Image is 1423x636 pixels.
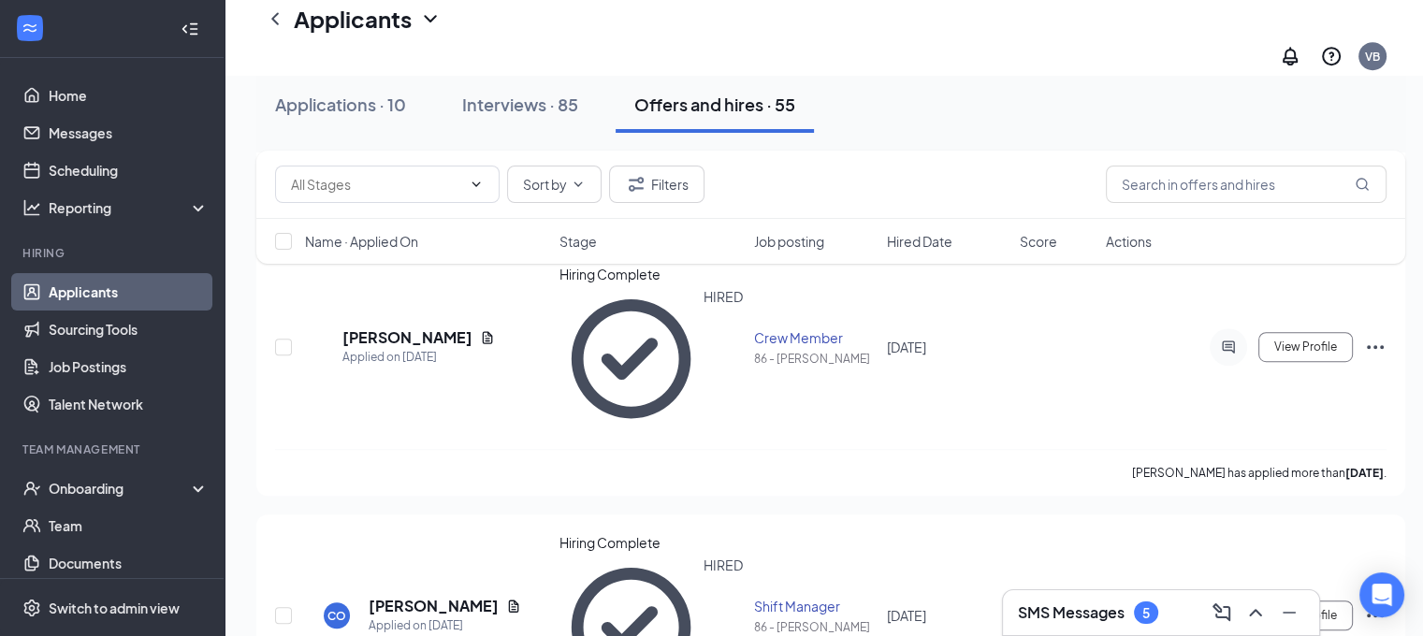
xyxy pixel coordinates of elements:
svg: ComposeMessage [1211,601,1233,624]
button: ChevronUp [1241,598,1271,628]
span: Sort by [523,178,567,191]
div: Shift Manager [754,597,876,615]
span: Actions [1106,232,1152,251]
svg: QuestionInfo [1320,45,1343,67]
svg: ChevronDown [469,177,484,192]
span: [DATE] [887,607,926,624]
svg: Analysis [22,198,41,217]
div: Applied on [DATE] [369,616,521,635]
div: HIRED [704,287,743,430]
span: Name · Applied On [305,232,418,251]
button: View Profile [1258,332,1353,362]
div: Open Intercom Messenger [1359,572,1404,617]
svg: Document [506,599,521,614]
span: [DATE] [887,339,926,355]
button: Sort byChevronDown [507,166,602,203]
div: 86 - [PERSON_NAME] [754,619,876,635]
div: VB [1365,49,1380,65]
input: Search in offers and hires [1106,166,1387,203]
a: Messages [49,114,209,152]
div: Crew Member [754,328,876,347]
h5: [PERSON_NAME] [342,327,472,348]
button: Filter Filters [609,166,704,203]
div: Applications · 10 [275,93,406,116]
svg: Ellipses [1364,336,1387,358]
svg: WorkstreamLogo [21,19,39,37]
svg: Filter [625,173,647,195]
svg: Minimize [1278,601,1300,624]
b: [DATE] [1345,466,1384,480]
button: ComposeMessage [1207,598,1237,628]
div: 5 [1142,605,1150,621]
div: Team Management [22,441,205,457]
div: 86 - [PERSON_NAME] [754,351,876,367]
div: Switch to admin view [49,599,180,617]
a: Sourcing Tools [49,311,209,348]
div: CO [327,608,346,624]
h5: [PERSON_NAME] [369,596,499,616]
svg: Notifications [1279,45,1301,67]
div: Onboarding [49,479,193,498]
span: Stage [559,232,597,251]
svg: ChevronDown [419,7,442,30]
span: View Profile [1274,340,1337,354]
a: Team [49,507,209,544]
svg: CheckmarkCircle [559,287,703,430]
svg: ChevronUp [1244,601,1267,624]
div: Hiring [22,245,205,261]
span: Score [1020,232,1057,251]
div: Applied on [DATE] [342,348,495,367]
div: Reporting [49,198,210,217]
a: Home [49,77,209,114]
span: Job posting [754,232,824,251]
span: Hired Date [887,232,952,251]
svg: UserCheck [22,479,41,498]
h3: SMS Messages [1018,602,1125,623]
div: Offers and hires · 55 [634,93,795,116]
a: Documents [49,544,209,582]
div: Interviews · 85 [462,93,578,116]
svg: Document [480,330,495,345]
h1: Applicants [294,3,412,35]
svg: Settings [22,599,41,617]
button: Minimize [1274,598,1304,628]
a: Scheduling [49,152,209,189]
svg: Collapse [181,20,199,38]
p: [PERSON_NAME] has applied more than . [1132,465,1387,481]
a: Job Postings [49,348,209,385]
a: Talent Network [49,385,209,423]
svg: ChevronLeft [264,7,286,30]
svg: ActiveChat [1217,340,1240,354]
a: Applicants [49,273,209,311]
div: Hiring Complete [559,533,742,552]
svg: ChevronDown [571,177,586,192]
input: All Stages [291,174,461,195]
svg: MagnifyingGlass [1355,177,1370,192]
